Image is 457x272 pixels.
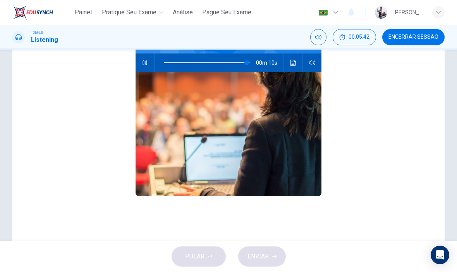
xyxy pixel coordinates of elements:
span: Pratique seu exame [102,8,156,17]
span: Painel [75,8,92,17]
button: Pratique seu exame [99,5,167,19]
span: TOEFL® [31,30,43,35]
span: 00:05:42 [349,34,369,40]
div: Esconder [333,29,376,45]
button: Encerrar Sessão [382,29,445,45]
button: Análise [170,5,196,19]
button: Pague Seu Exame [199,5,254,19]
div: Silenciar [310,29,326,45]
span: Pague Seu Exame [202,8,251,17]
img: Profile picture [375,6,387,19]
button: Clique para ver a transcrição do áudio [287,53,299,72]
img: Art History Class [136,72,321,196]
div: Open Intercom Messenger [431,246,449,264]
a: EduSynch logo [12,5,71,20]
button: Painel [71,5,96,19]
span: Encerrar Sessão [388,34,438,40]
img: EduSynch logo [12,5,53,20]
img: pt [318,10,328,15]
h1: Listening [31,35,58,45]
div: [PERSON_NAME] [393,8,423,17]
button: 00:05:42 [333,29,376,45]
span: Análise [173,8,193,17]
span: 00m 10s [256,53,283,72]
